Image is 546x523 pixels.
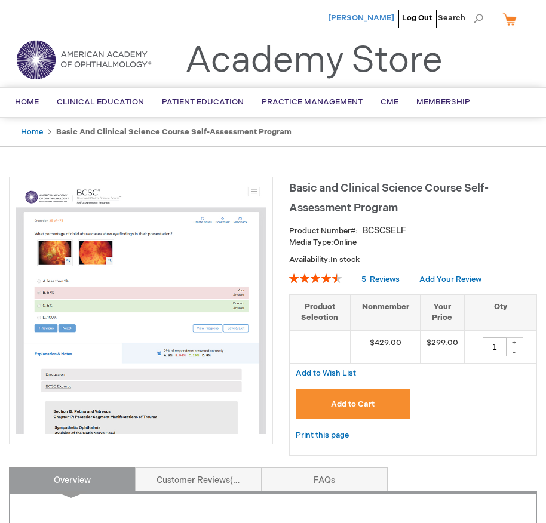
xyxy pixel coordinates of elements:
span: Search [438,6,483,30]
strong: Product Number [289,226,358,236]
p: Availability: [289,254,537,266]
a: Add Your Review [419,275,481,284]
a: Home [21,127,43,137]
td: $299.00 [420,330,464,363]
p: Online [289,237,537,248]
a: Log Out [402,13,432,23]
button: Add to Cart [296,389,411,419]
a: Customer Reviews5 [135,467,262,491]
span: CME [381,97,398,107]
strong: Basic and Clinical Science Course Self-Assessment Program [56,127,292,137]
a: Academy Store [185,39,443,82]
div: + [505,337,523,347]
td: $429.00 [351,330,421,363]
span: 5 [361,275,366,284]
input: Qty [483,337,507,356]
strong: Media Type: [289,238,333,247]
span: Add to Cart [331,399,375,409]
a: Add to Wish List [296,368,356,378]
span: In stock [330,255,360,264]
a: [PERSON_NAME] [328,13,394,23]
th: Nonmember [351,294,421,330]
a: Overview [9,467,136,491]
div: - [505,347,523,356]
th: Product Selection [290,294,351,330]
a: Print this page [296,428,349,443]
span: Home [15,97,39,107]
img: Basic and Clinical Science Course Self-Assessment Program [16,183,266,434]
span: 5 [230,475,241,485]
span: Reviews [370,275,400,284]
div: 92% [289,273,342,283]
div: BCSCSELF [363,225,406,237]
span: Basic and Clinical Science Course Self-Assessment Program [289,182,489,214]
th: Qty [464,294,536,330]
span: Membership [416,97,470,107]
a: FAQs [261,467,388,491]
th: Your Price [420,294,464,330]
a: 5 Reviews [361,275,401,284]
